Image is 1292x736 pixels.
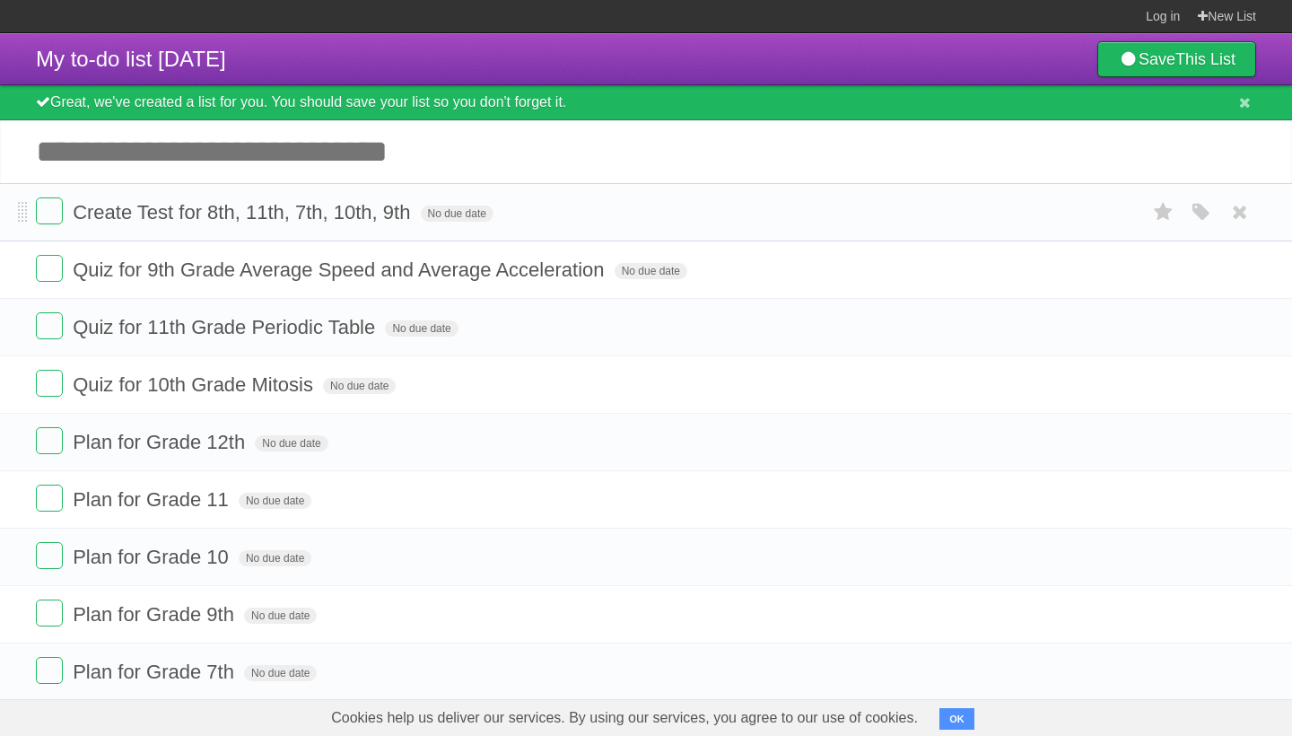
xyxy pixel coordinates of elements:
[1175,50,1235,68] b: This List
[36,370,63,397] label: Done
[36,312,63,339] label: Done
[255,435,327,451] span: No due date
[939,708,974,730] button: OK
[73,603,239,626] span: Plan for Grade 9th
[421,206,493,222] span: No due date
[73,373,318,396] span: Quiz for 10th Grade Mitosis
[1147,197,1181,227] label: Star task
[36,427,63,454] label: Done
[36,255,63,282] label: Done
[615,263,687,279] span: No due date
[36,657,63,684] label: Done
[36,197,63,224] label: Done
[36,47,226,71] span: My to-do list [DATE]
[73,258,608,281] span: Quiz for 9th Grade Average Speed and Average Acceleration
[73,431,249,453] span: Plan for Grade 12th
[1097,41,1256,77] a: SaveThis List
[73,546,233,568] span: Plan for Grade 10
[73,661,239,683] span: Plan for Grade 7th
[385,320,458,337] span: No due date
[239,493,311,509] span: No due date
[244,665,317,681] span: No due date
[73,488,233,511] span: Plan for Grade 11
[73,201,415,223] span: Create Test for 8th, 11th, 7th, 10th, 9th
[36,600,63,626] label: Done
[73,316,380,338] span: Quiz for 11th Grade Periodic Table
[36,485,63,512] label: Done
[244,608,317,624] span: No due date
[36,542,63,569] label: Done
[323,378,396,394] span: No due date
[313,700,936,736] span: Cookies help us deliver our services. By using our services, you agree to our use of cookies.
[239,550,311,566] span: No due date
